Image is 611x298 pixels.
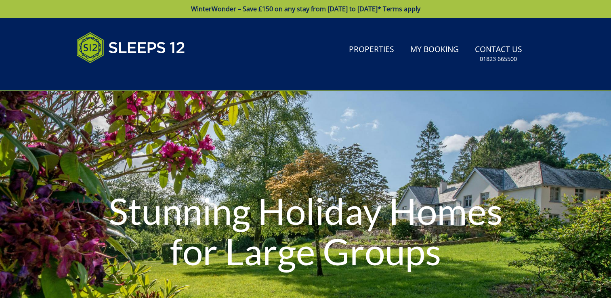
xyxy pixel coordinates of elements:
a: My Booking [407,41,462,59]
small: 01823 665500 [480,55,517,63]
a: Properties [346,41,397,59]
iframe: Customer reviews powered by Trustpilot [72,73,157,80]
h1: Stunning Holiday Homes for Large Groups [92,174,519,288]
img: Sleeps 12 [76,27,185,68]
a: Contact Us01823 665500 [472,41,525,67]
